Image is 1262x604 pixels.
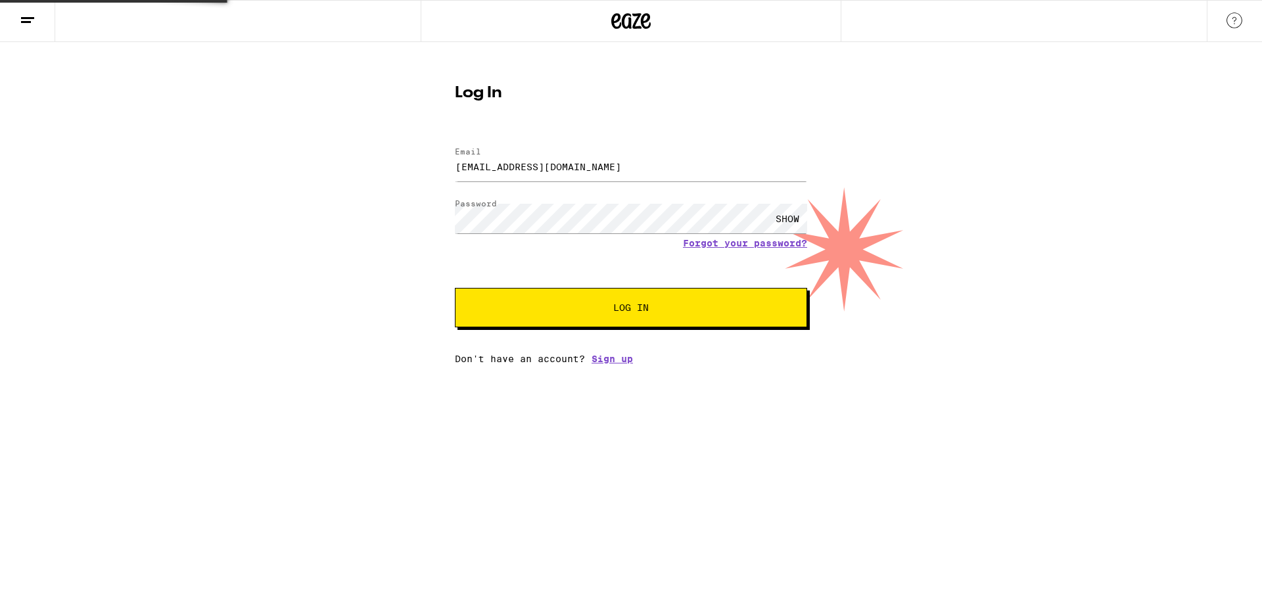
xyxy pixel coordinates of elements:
[455,354,807,364] div: Don't have an account?
[455,147,481,156] label: Email
[8,9,95,20] span: Hi. Need any help?
[613,303,649,312] span: Log In
[455,152,807,181] input: Email
[683,238,807,248] a: Forgot your password?
[768,204,807,233] div: SHOW
[455,288,807,327] button: Log In
[455,199,497,208] label: Password
[455,85,807,101] h1: Log In
[592,354,633,364] a: Sign up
